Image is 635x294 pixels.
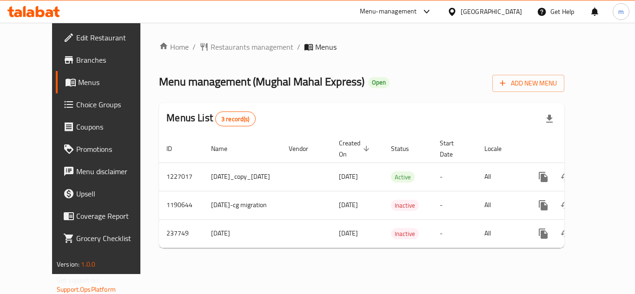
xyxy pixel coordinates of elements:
a: Menus [56,71,158,93]
span: Vendor [289,143,320,154]
span: Coupons [76,121,151,132]
span: Status [391,143,421,154]
span: Open [368,78,390,86]
td: [DATE]_copy_[DATE] [204,163,281,191]
a: Upsell [56,183,158,205]
span: Created On [339,137,372,160]
span: Grocery Checklist [76,233,151,244]
td: 1227017 [159,163,204,191]
span: Edit Restaurant [76,32,151,43]
div: [GEOGRAPHIC_DATA] [461,7,522,17]
button: Change Status [555,194,577,216]
div: Total records count [215,111,256,126]
div: Export file [538,108,561,130]
span: Locale [484,143,514,154]
span: [DATE] [339,227,358,239]
button: Add New Menu [492,75,564,92]
td: - [432,219,477,248]
td: - [432,163,477,191]
td: 237749 [159,219,204,248]
span: Restaurants management [211,41,293,52]
span: Inactive [391,229,419,239]
td: All [477,191,525,219]
table: enhanced table [159,135,629,248]
a: Choice Groups [56,93,158,116]
button: more [532,166,555,188]
span: Upsell [76,188,151,199]
td: All [477,163,525,191]
span: [DATE] [339,170,358,183]
a: Menu disclaimer [56,160,158,183]
span: Add New Menu [500,78,557,89]
a: Branches [56,49,158,71]
a: Coupons [56,116,158,138]
li: / [192,41,196,52]
span: Active [391,172,415,183]
span: Choice Groups [76,99,151,110]
span: Menus [78,77,151,88]
a: Coverage Report [56,205,158,227]
span: Promotions [76,144,151,155]
td: All [477,219,525,248]
h2: Menus List [166,111,255,126]
a: Home [159,41,189,52]
div: Menu-management [360,6,417,17]
span: Menu disclaimer [76,166,151,177]
span: ID [166,143,184,154]
button: more [532,194,555,216]
span: Menu management ( Mughal Mahal Express ) [159,71,364,92]
span: Name [211,143,239,154]
a: Promotions [56,138,158,160]
li: / [297,41,300,52]
span: [DATE] [339,199,358,211]
span: 1.0.0 [81,258,95,270]
span: Get support on: [57,274,99,286]
td: 1190644 [159,191,204,219]
span: Branches [76,54,151,65]
td: - [432,191,477,219]
div: Inactive [391,228,419,239]
a: Restaurants management [199,41,293,52]
td: [DATE] [204,219,281,248]
span: Version: [57,258,79,270]
button: more [532,222,555,245]
th: Actions [525,135,629,163]
span: 3 record(s) [216,115,255,124]
span: m [618,7,624,17]
div: Open [368,77,390,88]
div: Active [391,171,415,183]
button: Change Status [555,166,577,188]
a: Edit Restaurant [56,26,158,49]
span: Coverage Report [76,210,151,222]
nav: breadcrumb [159,41,564,52]
td: [DATE]-cg migration [204,191,281,219]
span: Menus [315,41,337,52]
span: Start Date [440,137,466,160]
button: Change Status [555,222,577,245]
a: Grocery Checklist [56,227,158,249]
span: Inactive [391,200,419,211]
